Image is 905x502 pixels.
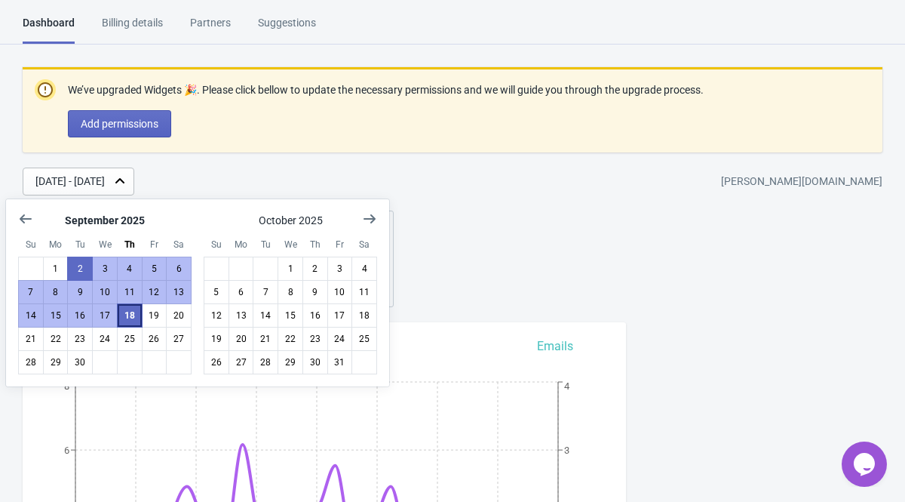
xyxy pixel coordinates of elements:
button: Show previous month, August 2025 [12,205,39,233]
button: September 24 2025 [92,327,118,351]
button: October 8 2025 [278,280,303,304]
button: September 13 2025 [166,280,192,304]
button: October 20 2025 [229,327,254,351]
button: September 16 2025 [67,303,93,328]
button: October 4 2025 [351,257,377,281]
button: October 21 2025 [253,327,278,351]
button: September 14 2025 [18,303,44,328]
div: [DATE] - [DATE] [35,174,105,189]
div: Thursday [302,232,328,257]
button: September 5 2025 [142,257,167,281]
div: Friday [142,232,167,257]
button: September 15 2025 [43,303,69,328]
button: September 10 2025 [92,280,118,304]
button: September 26 2025 [142,327,167,351]
button: October 11 2025 [351,280,377,304]
div: Saturday [351,232,377,257]
button: October 19 2025 [204,327,229,351]
button: October 9 2025 [302,280,328,304]
button: October 30 2025 [302,350,328,374]
button: September 12 2025 [142,280,167,304]
div: Billing details [102,15,163,42]
div: Friday [327,232,353,257]
button: Today September 18 2025 [117,303,143,328]
button: October 22 2025 [278,327,303,351]
p: We’ve upgraded Widgets 🎉. Please click bellow to update the necessary permissions and we will gui... [68,82,704,98]
button: September 9 2025 [67,280,93,304]
div: Dashboard [23,15,75,44]
button: October 5 2025 [204,280,229,304]
tspan: 4 [564,380,570,392]
button: October 7 2025 [253,280,278,304]
button: October 29 2025 [278,350,303,374]
button: September 25 2025 [117,327,143,351]
div: Tuesday [67,232,93,257]
button: October 26 2025 [204,350,229,374]
button: September 22 2025 [43,327,69,351]
button: Add permissions [68,110,171,137]
div: [PERSON_NAME][DOMAIN_NAME] [721,168,882,196]
button: September 3 2025 [92,257,118,281]
div: Partners [190,15,231,42]
div: Sunday [204,232,229,257]
button: September 1 2025 [43,257,69,281]
button: October 18 2025 [351,303,377,328]
div: Suggestions [258,15,316,42]
button: September 8 2025 [43,280,69,304]
button: October 1 2025 [278,257,303,281]
div: Thursday [117,232,143,257]
button: October 3 2025 [327,257,353,281]
button: October 17 2025 [327,303,353,328]
button: October 13 2025 [229,303,254,328]
iframe: chat widget [842,442,890,487]
button: Show next month, November 2025 [356,205,383,233]
tspan: 3 [564,445,569,456]
button: October 28 2025 [253,350,278,374]
button: October 31 2025 [327,350,353,374]
button: September 6 2025 [166,257,192,281]
div: Monday [229,232,254,257]
button: October 25 2025 [351,327,377,351]
button: September 27 2025 [166,327,192,351]
button: October 10 2025 [327,280,353,304]
button: October 16 2025 [302,303,328,328]
button: September 28 2025 [18,350,44,374]
div: Monday [43,232,69,257]
button: September 20 2025 [166,303,192,328]
button: September 17 2025 [92,303,118,328]
div: Sunday [18,232,44,257]
tspan: 6 [64,445,69,456]
button: October 12 2025 [204,303,229,328]
button: September 11 2025 [117,280,143,304]
button: September 23 2025 [67,327,93,351]
div: Tuesday [253,232,278,257]
button: October 23 2025 [302,327,328,351]
button: September 4 2025 [117,257,143,281]
button: September 30 2025 [67,350,93,374]
span: Add permissions [81,118,158,130]
div: Wednesday [278,232,303,257]
button: October 6 2025 [229,280,254,304]
button: October 2 2025 [302,257,328,281]
button: September 7 2025 [18,280,44,304]
button: October 15 2025 [278,303,303,328]
button: September 19 2025 [142,303,167,328]
button: October 24 2025 [327,327,353,351]
div: Saturday [166,232,192,257]
button: October 27 2025 [229,350,254,374]
button: September 29 2025 [43,350,69,374]
button: October 14 2025 [253,303,278,328]
button: September 21 2025 [18,327,44,351]
button: September 2 2025 [67,257,93,281]
div: Wednesday [92,232,118,257]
